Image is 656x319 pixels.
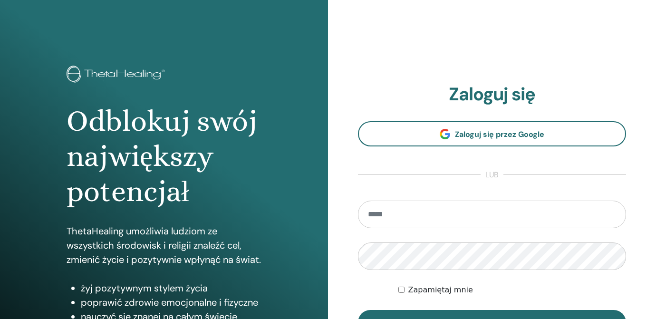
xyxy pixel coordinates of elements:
[81,295,261,309] li: poprawić zdrowie emocjonalne i fizyczne
[358,121,626,146] a: Zaloguj się przez Google
[398,284,626,296] div: Keep me authenticated indefinitely or until I manually logout
[358,84,626,106] h2: Zaloguj się
[455,129,544,139] span: Zaloguj się przez Google
[81,281,261,295] li: żyj pozytywnym stylem życia
[481,169,503,181] span: lub
[408,284,473,296] label: Zapamiętaj mnie
[67,104,261,210] h1: Odblokuj swój największy potencjał
[67,224,261,267] p: ThetaHealing umożliwia ludziom ze wszystkich środowisk i religii znaleźć cel, zmienić życie i poz...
